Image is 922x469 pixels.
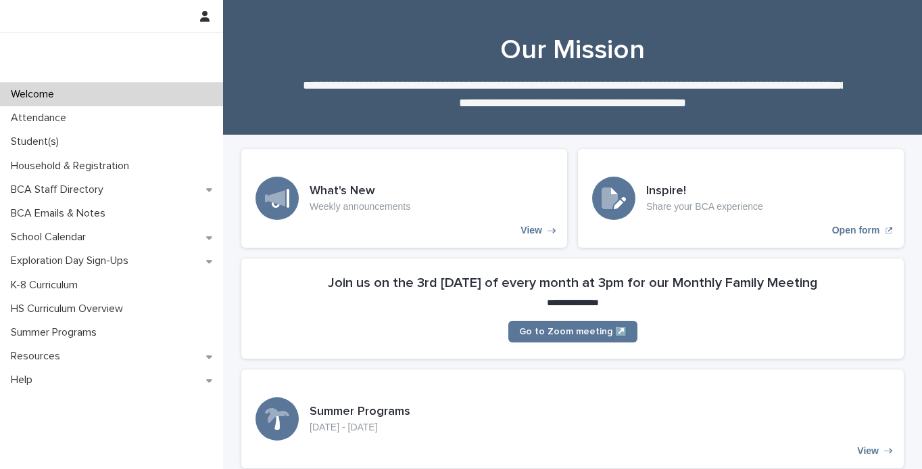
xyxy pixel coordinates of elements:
p: Share your BCA experience [646,201,763,213]
span: Go to Zoom meeting ↗️ [519,327,627,336]
p: HS Curriculum Overview [5,303,134,315]
h1: Our Mission [241,34,904,66]
p: Household & Registration [5,160,140,173]
h3: What's New [310,184,410,199]
p: View [520,225,542,236]
p: K-8 Curriculum [5,279,89,292]
h3: Inspire! [646,184,763,199]
p: Summer Programs [5,326,107,339]
p: [DATE] - [DATE] [310,422,410,433]
a: View [241,370,904,468]
p: Welcome [5,88,65,101]
p: Resources [5,350,71,363]
a: View [241,149,567,248]
a: Open form [578,149,904,248]
h2: Join us on the 3rd [DATE] of every month at 3pm for our Monthly Family Meeting [328,275,818,291]
p: Weekly announcements [310,201,410,213]
p: Help [5,374,43,386]
h3: Summer Programs [310,405,410,420]
a: Go to Zoom meeting ↗️ [508,321,637,342]
p: BCA Staff Directory [5,183,114,196]
p: Exploration Day Sign-Ups [5,254,139,267]
p: View [857,445,879,457]
p: School Calendar [5,231,97,244]
p: Open form [832,225,880,236]
p: Student(s) [5,135,70,148]
p: BCA Emails & Notes [5,207,116,220]
p: Attendance [5,112,77,125]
